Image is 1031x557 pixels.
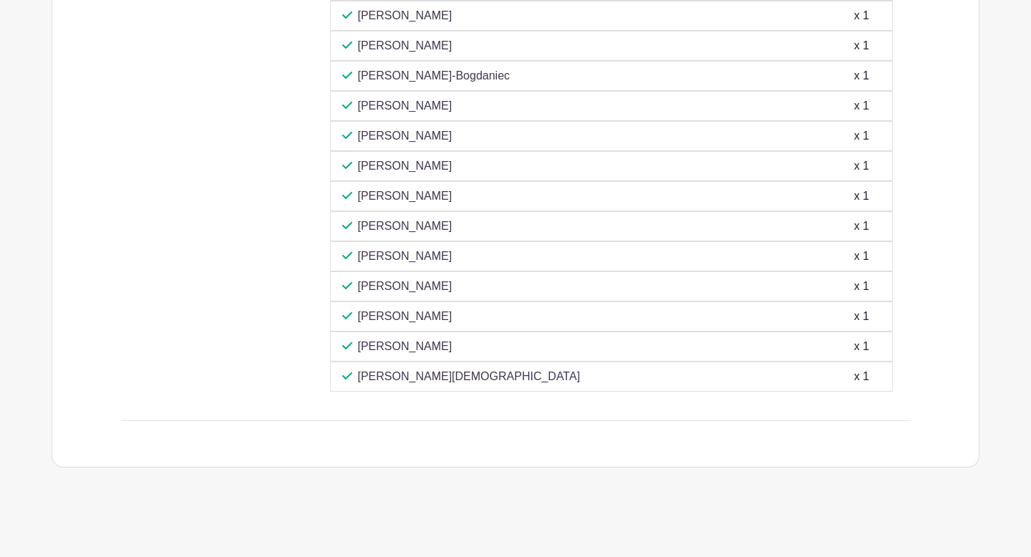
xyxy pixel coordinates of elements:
p: [PERSON_NAME] [358,278,452,295]
div: x 1 [854,158,869,175]
p: [PERSON_NAME] [358,338,452,355]
div: x 1 [854,97,869,115]
div: x 1 [854,37,869,54]
div: x 1 [854,218,869,235]
p: [PERSON_NAME] [358,218,452,235]
p: [PERSON_NAME] [358,248,452,265]
p: [PERSON_NAME] [358,188,452,205]
div: x 1 [854,188,869,205]
div: x 1 [854,308,869,325]
p: [PERSON_NAME] [358,127,452,145]
div: x 1 [854,278,869,295]
div: x 1 [854,368,869,385]
p: [PERSON_NAME] [358,158,452,175]
p: [PERSON_NAME]-Bogdaniec [358,67,510,84]
div: x 1 [854,338,869,355]
div: x 1 [854,248,869,265]
p: [PERSON_NAME][DEMOGRAPHIC_DATA] [358,368,581,385]
p: [PERSON_NAME] [358,97,452,115]
div: x 1 [854,67,869,84]
p: [PERSON_NAME] [358,37,452,54]
div: x 1 [854,127,869,145]
p: [PERSON_NAME] [358,7,452,24]
div: x 1 [854,7,869,24]
p: [PERSON_NAME] [358,308,452,325]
